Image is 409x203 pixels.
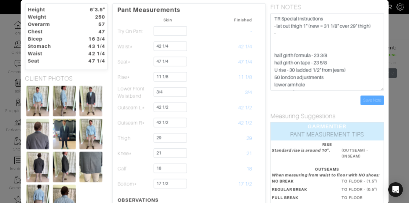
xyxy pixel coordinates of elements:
span: - [250,29,252,34]
dt: Overarm [23,21,81,28]
img: wZRDUXePupBwg355KNur35m6 [26,86,49,116]
img: 8TrKTf2GgR7yctmnc4UjWLn7 [79,119,102,149]
td: Lower Front Waistband [117,85,151,100]
td: Rise* [117,70,151,85]
div: OUTSEAMS [272,167,382,172]
dt: 57 [81,21,110,28]
div: PANT MEASUREMENT TIPS [271,130,384,140]
td: Outseam R* [117,115,151,131]
dt: 42 1/4 [81,50,110,57]
dd: TO FLOOR - (1.5") [337,178,387,184]
dt: 47 [81,28,110,35]
dt: Weight [23,13,81,21]
dt: Bicep [23,35,81,43]
dt: 47 1/4 [81,57,110,65]
td: Waist* [117,39,151,54]
td: Thigh [117,131,151,146]
span: 42 1/2 [238,105,252,111]
td: Try On Pant [117,24,151,39]
textarea: U rise - 30 (added 1/2" from jeans) 50 london adjustments lower armhole increase bicep drop right... [270,13,384,91]
div: RISE [272,142,382,147]
dd: TO FLOOR [337,195,387,201]
span: 17 1/2 [238,181,252,187]
span: 21 [246,151,252,156]
span: 42 1/4 [238,44,252,49]
img: 9mumH2fc9wLmbUQLbeqPN986 [26,119,49,149]
dt: 43 1/4 [81,43,110,50]
span: 47 1/4 [238,59,252,65]
img: kSJYuYg9omvCij4CzQE43SuC [53,152,76,182]
td: Knee* [117,146,151,161]
h5: CLIENT PHOTOS [25,75,108,82]
img: zynHR3Xg1jppn2PNQDQ95BDd [79,152,102,182]
span: 3/4 [245,90,252,95]
img: JFm5Vp6GEVHkPUK1GPZNgR8u [79,86,102,116]
dt: Seat [23,57,81,65]
p: Pant Measurements [117,4,261,13]
dt: NO BREAK [267,178,337,187]
dt: Chest [23,28,81,35]
div: GARMENTIER [271,122,384,130]
dd: (OUTSEAM) - (INSEAM) [337,147,387,159]
div: Open Intercom Messenger [388,182,403,197]
img: Xv8FSmxkuBgkdEeKdC5N2Ai5 [53,119,76,149]
dt: 250 [81,13,110,21]
input: Save Note [360,96,384,105]
small: Skin [163,18,172,22]
dt: REGULAR BREAK [267,187,337,195]
small: Finished [234,18,252,22]
em: Standard rise is around 10". [272,148,330,153]
h5: FIT NOTES [270,3,384,11]
img: JrsQzqvbFmewnbSn7fZEdYSq [26,152,49,182]
dt: Stomach [23,43,81,50]
td: Bottom* [117,176,151,192]
span: 42 1/2 [238,120,252,126]
dt: 16 3/4 [81,35,110,43]
span: 18 [246,166,252,172]
dt: 6'3.5" [81,6,110,13]
dt: Waist [23,50,81,57]
td: Seat* [117,54,151,70]
td: Outseam L* [117,100,151,115]
dt: Height [23,6,81,13]
em: When measuring from waist to floor with NO shoes: [272,173,380,178]
td: Calf [117,161,151,176]
span: 29 [246,136,252,141]
span: 11 1/8 [238,74,252,80]
dd: TO FLOOR - (0.5") [337,187,387,192]
h5: Measuring Suggestions [270,112,384,120]
img: pjEg6uwxpXFQ8Dv4ubZMPvHq [53,86,76,116]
